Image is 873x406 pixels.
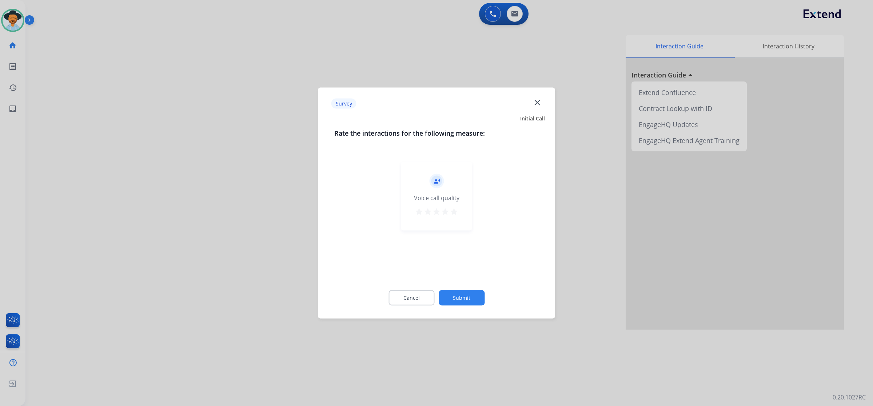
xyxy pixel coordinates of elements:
p: Survey [331,98,356,108]
button: Cancel [388,290,434,306]
mat-icon: star [441,207,450,216]
p: 0.20.1027RC [833,393,866,402]
mat-icon: star [450,207,458,216]
mat-icon: star [432,207,441,216]
mat-icon: record_voice_over [433,178,440,184]
span: Initial Call [520,115,545,122]
div: Voice call quality [414,194,459,202]
button: Submit [439,290,485,306]
h3: Rate the interactions for the following measure: [334,128,539,138]
mat-icon: close [533,97,542,107]
mat-icon: star [415,207,423,216]
mat-icon: star [423,207,432,216]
